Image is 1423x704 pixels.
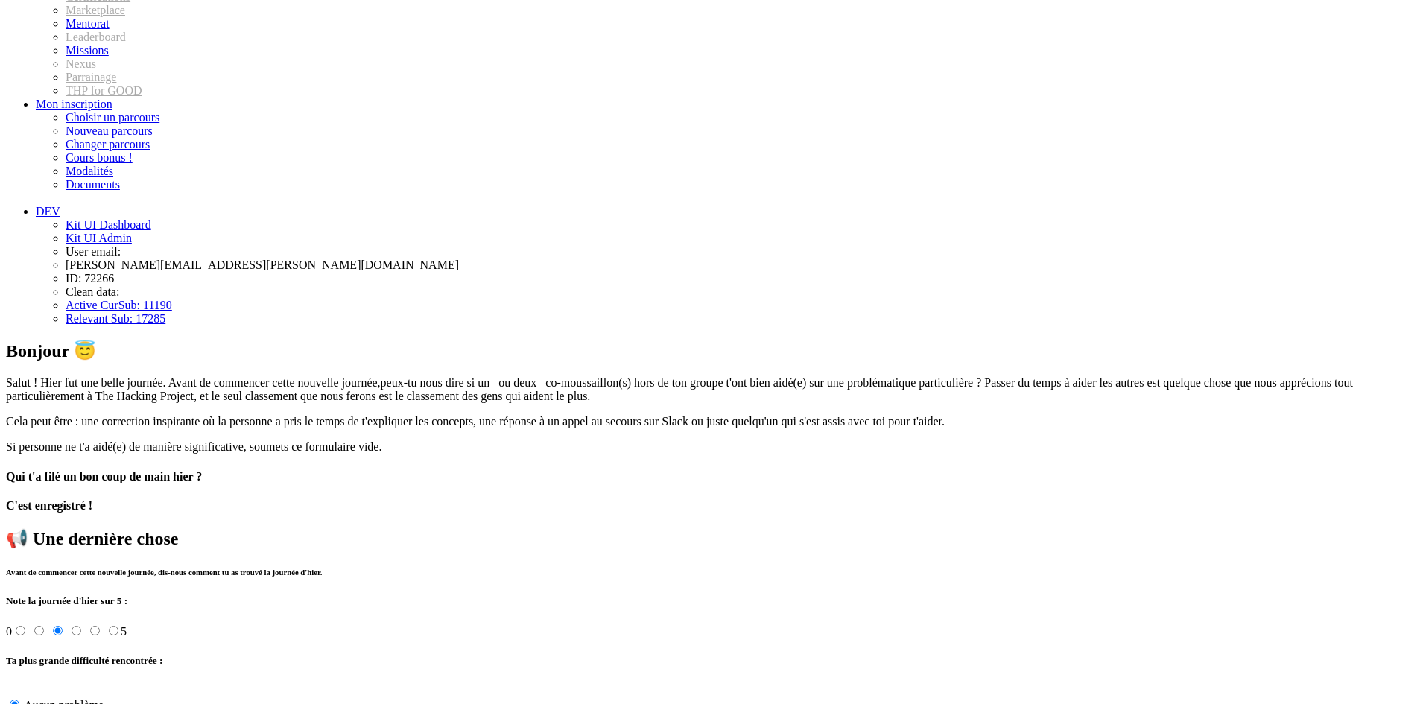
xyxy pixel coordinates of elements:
li: User email: [66,245,1417,259]
h5: Ta plus grande difficulté rencontrée : [6,655,1417,667]
div: 0 5 [6,624,1417,638]
li: ID: 72266 [66,272,1417,285]
h2: Bonjour 😇 [6,340,1417,361]
h4: C'est enregistré ! [6,499,1417,513]
a: Mentorat [66,17,110,30]
a: Relevant Sub: 17285 [66,312,165,325]
a: Choisir un parcours [66,111,159,124]
span: Marketplace [66,4,125,16]
a: Modalités [66,165,113,177]
li: [PERSON_NAME][EMAIL_ADDRESS][PERSON_NAME][DOMAIN_NAME] [66,259,1417,272]
a: Documents [66,178,120,191]
h5: Note la journée d'hier sur 5 : [6,595,1417,607]
h6: Avant de commencer cette nouvelle journée, dis-nous comment tu as trouvé la journée d'hier. [6,568,1417,577]
span: Nexus [66,57,96,70]
a: DEV [36,205,60,218]
p: Si personne ne t'a aidé(e) de manière significative, soumets ce formulaire vide. [6,440,1417,454]
p: Salut ! Hier fut une belle journée. Avant de commencer cette nouvelle journée,peux-tu nous dire s... [6,376,1417,403]
span: Parrainage [66,71,116,83]
a: Missions [66,44,109,57]
a: Leaderboard [66,31,126,43]
h2: 📢 Une dernière chose [6,528,1417,549]
a: Mon inscription [36,98,112,110]
p: Cela peut être : une correction inspirante où la personne a pris le temps de t'expliquer les conc... [6,415,1417,428]
a: Active CurSub: 11190 [66,299,172,311]
h4: Qui t'a filé un bon coup de main hier ? [6,470,1417,483]
span: THP for GOOD [66,84,142,97]
a: Nouveau parcours [66,124,153,137]
span: translation missing: fr.dashboard.community.tabs.leaderboard [66,31,126,43]
a: Cours bonus ! [66,151,133,164]
a: Kit UI Dashboard [66,218,151,231]
li: Clean data: [66,285,1417,299]
a: Changer parcours [66,138,150,150]
a: Kit UI Admin [66,232,132,244]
